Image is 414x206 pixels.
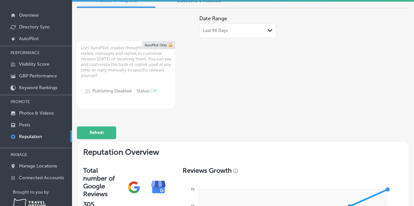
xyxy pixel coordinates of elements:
img: e7ababfa220611ac49bdb491a11684a6.png [146,175,171,199]
p: Keyword Rankings [19,85,57,90]
p: Visibility Score [19,61,49,67]
p: Directory Sync [19,24,50,30]
p: AutoPilot [19,36,39,41]
h2: Reputation Overview [77,141,409,161]
img: gPZS+5FD6qPJAAAAABJRU5ErkJggg== [122,175,146,199]
p: Overview [19,12,39,18]
span: Last 90 Days [203,28,228,33]
tspan: 75 [190,187,194,191]
button: Refresh [77,126,116,139]
h3: Total number of Google Reviews [83,166,122,198]
label: Date Range [199,15,227,22]
p: Reputation [19,134,42,139]
p: GBP Performance [19,73,57,79]
p: Photos & Videos [19,110,54,116]
p: Manage Locations [19,163,57,169]
p: Posts [19,122,30,128]
h3: Reviews Growth [183,166,232,174]
p: Brought to you by [13,190,72,195]
p: Connected Accounts [19,175,64,181]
